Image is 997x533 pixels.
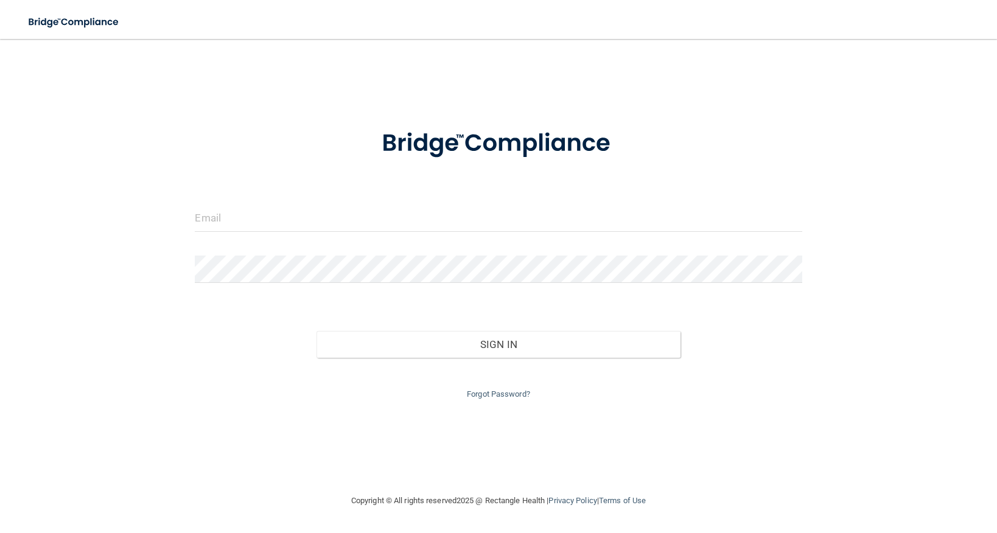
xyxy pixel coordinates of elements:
[276,481,721,520] div: Copyright © All rights reserved 2025 @ Rectangle Health | |
[18,10,130,35] img: bridge_compliance_login_screen.278c3ca4.svg
[357,112,640,175] img: bridge_compliance_login_screen.278c3ca4.svg
[195,204,802,232] input: Email
[317,331,680,358] button: Sign In
[548,496,596,505] a: Privacy Policy
[599,496,646,505] a: Terms of Use
[467,389,530,399] a: Forgot Password?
